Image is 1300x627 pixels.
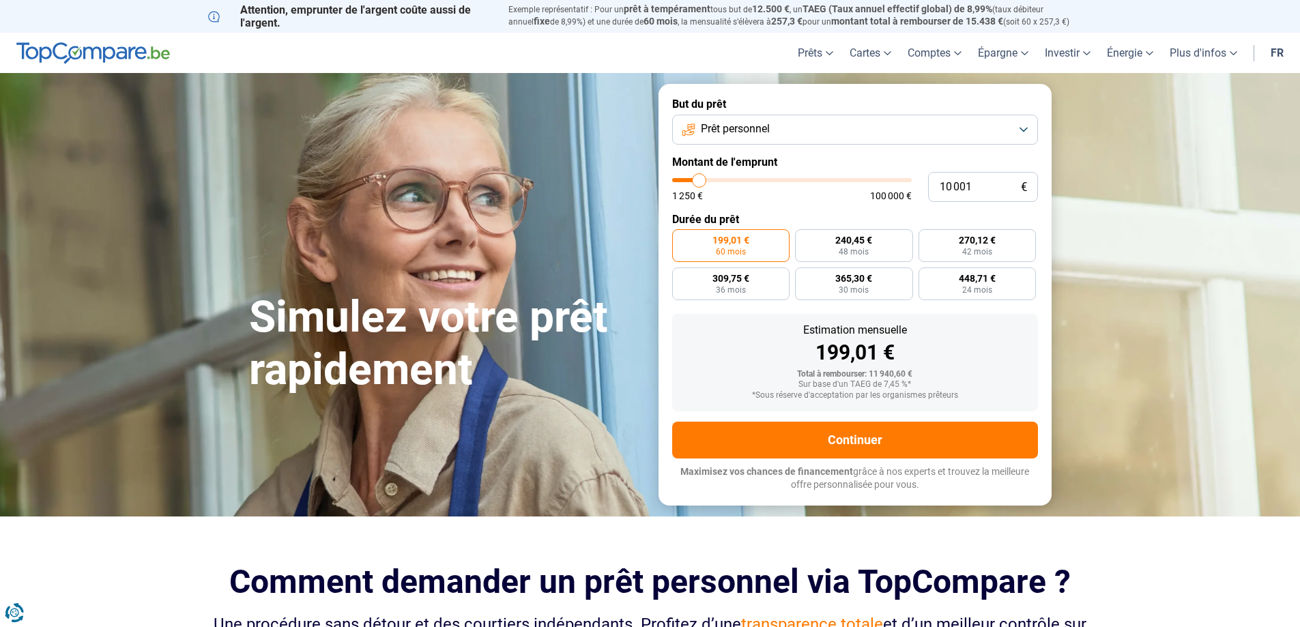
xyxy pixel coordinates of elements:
[962,286,992,294] span: 24 mois
[839,286,869,294] span: 30 mois
[962,248,992,256] span: 42 mois
[701,121,770,136] span: Prêt personnel
[672,156,1038,169] label: Montant de l'emprunt
[841,33,899,73] a: Cartes
[249,291,642,396] h1: Simulez votre prêt rapidement
[1161,33,1245,73] a: Plus d'infos
[624,3,710,14] span: prêt à tempérament
[208,3,492,29] p: Attention, emprunter de l'argent coûte aussi de l'argent.
[839,248,869,256] span: 48 mois
[16,42,170,64] img: TopCompare
[835,235,872,245] span: 240,45 €
[683,391,1027,400] div: *Sous réserve d'acceptation par les organismes prêteurs
[771,16,803,27] span: 257,3 €
[508,3,1093,28] p: Exemple représentatif : Pour un tous but de , un (taux débiteur annuel de 8,99%) et une durée de ...
[1037,33,1099,73] a: Investir
[672,191,703,201] span: 1 250 €
[208,563,1093,600] h2: Comment demander un prêt personnel via TopCompare ?
[1099,33,1161,73] a: Énergie
[683,342,1027,363] div: 199,01 €
[672,98,1038,111] label: But du prêt
[835,274,872,283] span: 365,30 €
[712,274,749,283] span: 309,75 €
[534,16,550,27] span: fixe
[644,16,678,27] span: 60 mois
[672,115,1038,145] button: Prêt personnel
[672,422,1038,458] button: Continuer
[672,213,1038,226] label: Durée du prêt
[959,274,996,283] span: 448,71 €
[899,33,970,73] a: Comptes
[683,380,1027,390] div: Sur base d'un TAEG de 7,45 %*
[803,3,992,14] span: TAEG (Taux annuel effectif global) de 8,99%
[716,248,746,256] span: 60 mois
[683,325,1027,336] div: Estimation mensuelle
[752,3,790,14] span: 12.500 €
[1262,33,1292,73] a: fr
[683,370,1027,379] div: Total à rembourser: 11 940,60 €
[680,466,853,477] span: Maximisez vos chances de financement
[959,235,996,245] span: 270,12 €
[712,235,749,245] span: 199,01 €
[870,191,912,201] span: 100 000 €
[672,465,1038,492] p: grâce à nos experts et trouvez la meilleure offre personnalisée pour vous.
[716,286,746,294] span: 36 mois
[831,16,1003,27] span: montant total à rembourser de 15.438 €
[970,33,1037,73] a: Épargne
[790,33,841,73] a: Prêts
[1021,181,1027,193] span: €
